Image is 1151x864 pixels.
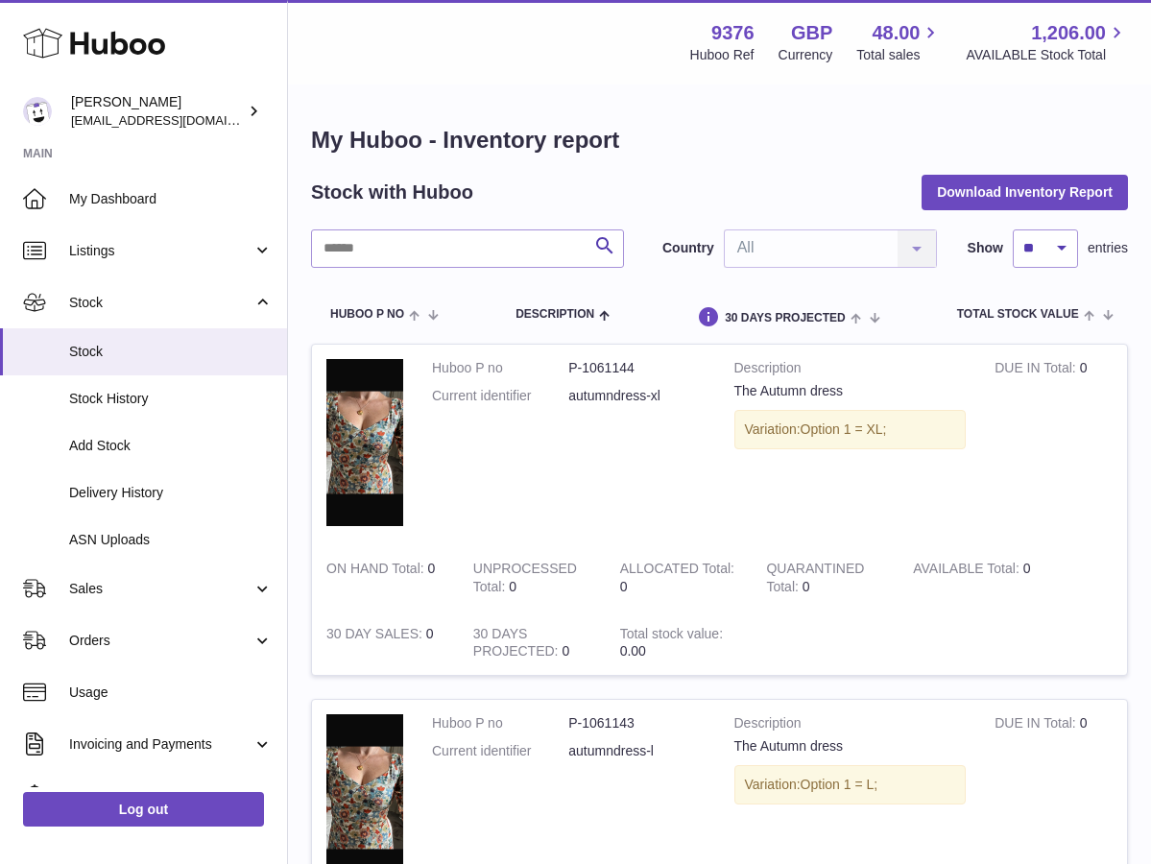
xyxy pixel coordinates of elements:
[71,93,244,130] div: [PERSON_NAME]
[957,308,1079,321] span: Total stock value
[23,792,264,827] a: Log out
[856,20,942,64] a: 48.00 Total sales
[568,714,705,732] dd: P-1061143
[801,777,878,792] span: Option 1 = L;
[69,484,273,502] span: Delivery History
[69,735,252,754] span: Invoicing and Payments
[734,737,967,756] div: The Autumn dress
[922,175,1128,209] button: Download Inventory Report
[872,20,920,46] span: 48.00
[968,239,1003,257] label: Show
[326,626,426,646] strong: 30 DAY SALES
[71,112,282,128] span: [EMAIL_ADDRESS][DOMAIN_NAME]
[69,294,252,312] span: Stock
[734,714,967,737] strong: Description
[711,20,755,46] strong: 9376
[766,561,864,599] strong: QUARANTINED Total
[69,190,273,208] span: My Dashboard
[803,579,810,594] span: 0
[966,46,1128,64] span: AVAILABLE Stock Total
[432,359,568,377] dt: Huboo P no
[779,46,833,64] div: Currency
[69,632,252,650] span: Orders
[69,390,273,408] span: Stock History
[473,626,563,664] strong: 30 DAYS PROJECTED
[23,97,52,126] img: info@azura-rose.com
[791,20,832,46] strong: GBP
[432,742,568,760] dt: Current identifier
[69,437,273,455] span: Add Stock
[568,742,705,760] dd: autumndress-l
[856,46,942,64] span: Total sales
[980,345,1127,545] td: 0
[69,531,273,549] span: ASN Uploads
[432,714,568,732] dt: Huboo P no
[734,359,967,382] strong: Description
[995,715,1079,735] strong: DUE IN Total
[899,545,1045,611] td: 0
[69,343,273,361] span: Stock
[459,611,606,676] td: 0
[459,545,606,611] td: 0
[312,545,459,611] td: 0
[966,20,1128,64] a: 1,206.00 AVAILABLE Stock Total
[326,359,403,526] img: product image
[330,308,404,321] span: Huboo P no
[69,580,252,598] span: Sales
[620,626,723,646] strong: Total stock value
[516,308,594,321] span: Description
[662,239,714,257] label: Country
[69,684,273,702] span: Usage
[69,242,252,260] span: Listings
[801,421,887,437] span: Option 1 = XL;
[1031,20,1106,46] span: 1,206.00
[432,387,568,405] dt: Current identifier
[312,611,459,676] td: 0
[734,765,967,804] div: Variation:
[568,387,705,405] dd: autumndress-xl
[326,561,428,581] strong: ON HAND Total
[995,360,1079,380] strong: DUE IN Total
[606,545,753,611] td: 0
[568,359,705,377] dd: P-1061144
[1088,239,1128,257] span: entries
[734,382,967,400] div: The Autumn dress
[913,561,1022,581] strong: AVAILABLE Total
[311,125,1128,156] h1: My Huboo - Inventory report
[690,46,755,64] div: Huboo Ref
[725,312,846,324] span: 30 DAYS PROJECTED
[620,643,646,659] span: 0.00
[620,561,734,581] strong: ALLOCATED Total
[734,410,967,449] div: Variation:
[311,180,473,205] h2: Stock with Huboo
[473,561,577,599] strong: UNPROCESSED Total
